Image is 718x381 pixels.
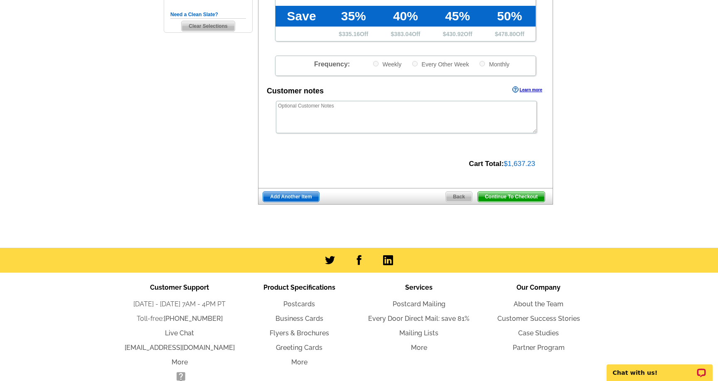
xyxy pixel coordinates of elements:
iframe: LiveChat chat widget [601,355,718,381]
span: Our Company [516,283,561,291]
a: Learn more [512,86,542,93]
td: $ Off [379,27,431,41]
span: Back [446,192,472,202]
span: Frequency: [314,61,350,68]
td: $ Off [484,27,536,41]
span: $1,637.23 [504,160,535,168]
label: Every Other Week [411,60,469,68]
span: Customer Support [150,283,209,291]
a: [EMAIL_ADDRESS][DOMAIN_NAME] [125,344,235,352]
span: Services [405,283,433,291]
td: 35% [327,6,379,27]
li: Toll-free: [120,314,239,324]
td: 40% [379,6,431,27]
td: 50% [484,6,536,27]
a: More [411,344,427,352]
a: Business Cards [275,315,323,322]
a: More [172,358,188,366]
span: Product Specifications [263,283,335,291]
a: Partner Program [513,344,565,352]
span: 478.80 [498,31,516,37]
a: Live Chat [165,329,194,337]
a: About the Team [514,300,563,308]
a: Back [445,191,472,202]
td: $ Off [432,27,484,41]
a: Greeting Cards [276,344,322,352]
h5: Need a Clean Slate? [170,11,246,19]
label: Monthly [479,60,509,68]
a: Every Door Direct Mail: save 81% [368,315,470,322]
input: Monthly [479,61,485,66]
span: 383.04 [394,31,412,37]
a: Flyers & Brochures [270,329,329,337]
a: Customer Success Stories [497,315,580,322]
li: [DATE] - [DATE] 7AM - 4PM PT [120,299,239,309]
a: Case Studies [518,329,559,337]
a: Mailing Lists [399,329,438,337]
span: Clear Selections [182,21,234,31]
a: [PHONE_NUMBER] [164,315,223,322]
span: 430.92 [446,31,464,37]
a: Postcards [283,300,315,308]
td: Save [275,6,327,27]
a: Add Another Item [263,191,319,202]
span: 335.16 [342,31,360,37]
a: More [291,358,307,366]
input: Every Other Week [412,61,418,66]
input: Weekly [373,61,379,66]
label: Weekly [372,60,402,68]
td: $ Off [327,27,379,41]
td: 45% [432,6,484,27]
div: Customer notes [267,85,324,97]
a: Postcard Mailing [393,300,445,308]
strong: Cart Total: [469,160,504,168]
span: Continue To Checkout [478,192,545,202]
